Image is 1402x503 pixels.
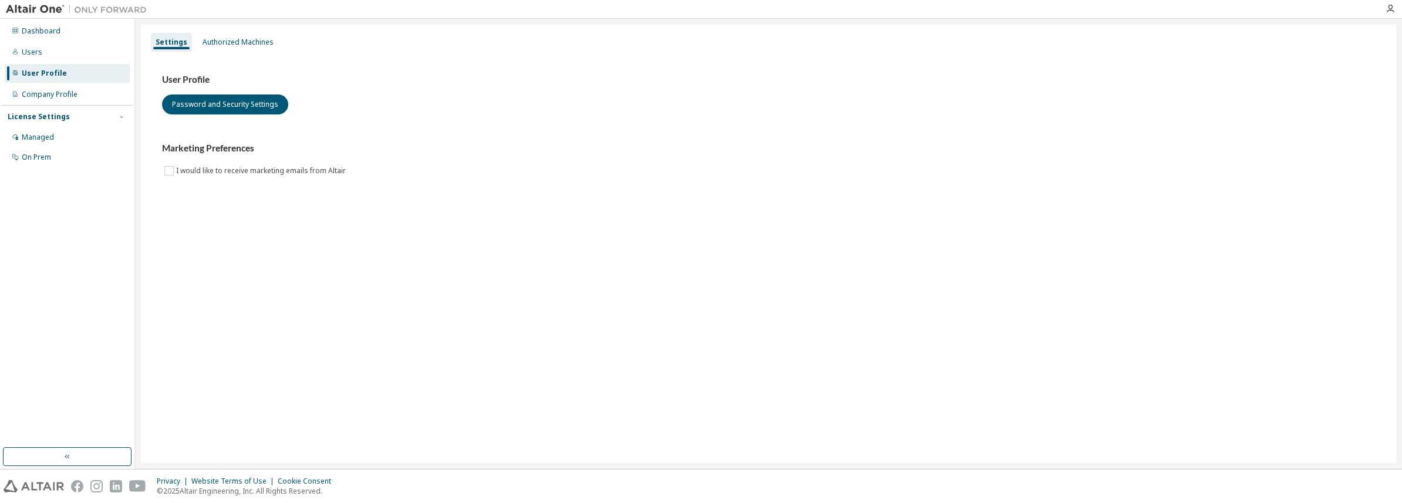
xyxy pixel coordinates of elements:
div: Managed [22,133,54,142]
div: Users [22,48,42,57]
div: License Settings [8,112,70,121]
img: facebook.svg [71,480,83,492]
label: I would like to receive marketing emails from Altair [176,164,348,178]
div: Privacy [157,477,191,486]
div: Authorized Machines [203,38,274,47]
h3: User Profile [162,74,1375,86]
img: instagram.svg [90,480,103,492]
button: Password and Security Settings [162,94,288,114]
img: Altair One [6,4,153,15]
img: altair_logo.svg [4,480,64,492]
div: Website Terms of Use [191,477,278,486]
div: Dashboard [22,26,60,36]
div: Cookie Consent [278,477,338,486]
div: Settings [156,38,187,47]
div: On Prem [22,153,51,162]
div: User Profile [22,69,67,78]
img: youtube.svg [129,480,146,492]
div: Company Profile [22,90,77,99]
img: linkedin.svg [110,480,122,492]
h3: Marketing Preferences [162,143,1375,154]
p: © 2025 Altair Engineering, Inc. All Rights Reserved. [157,486,338,496]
